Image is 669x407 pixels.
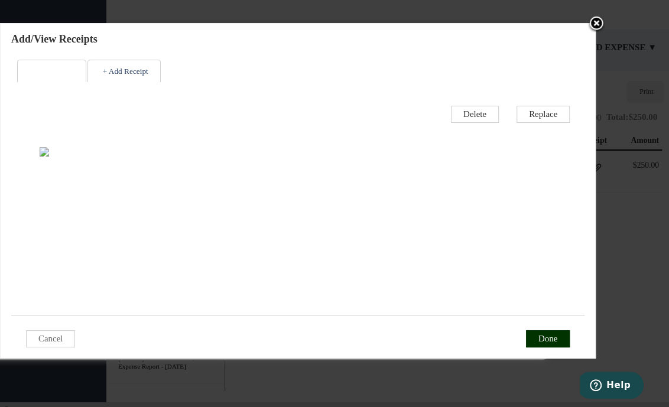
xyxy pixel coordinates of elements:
[94,67,154,76] a: + Add Receipt
[11,33,98,45] span: Add/View Receipts
[580,372,644,401] iframe: Opens a widget where you can find more information
[587,15,605,33] img: X
[26,330,76,347] input: Cancel
[451,106,499,123] input: Delete
[517,106,570,123] input: Replace
[24,67,80,76] a: 2994886.png
[526,330,570,347] input: Done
